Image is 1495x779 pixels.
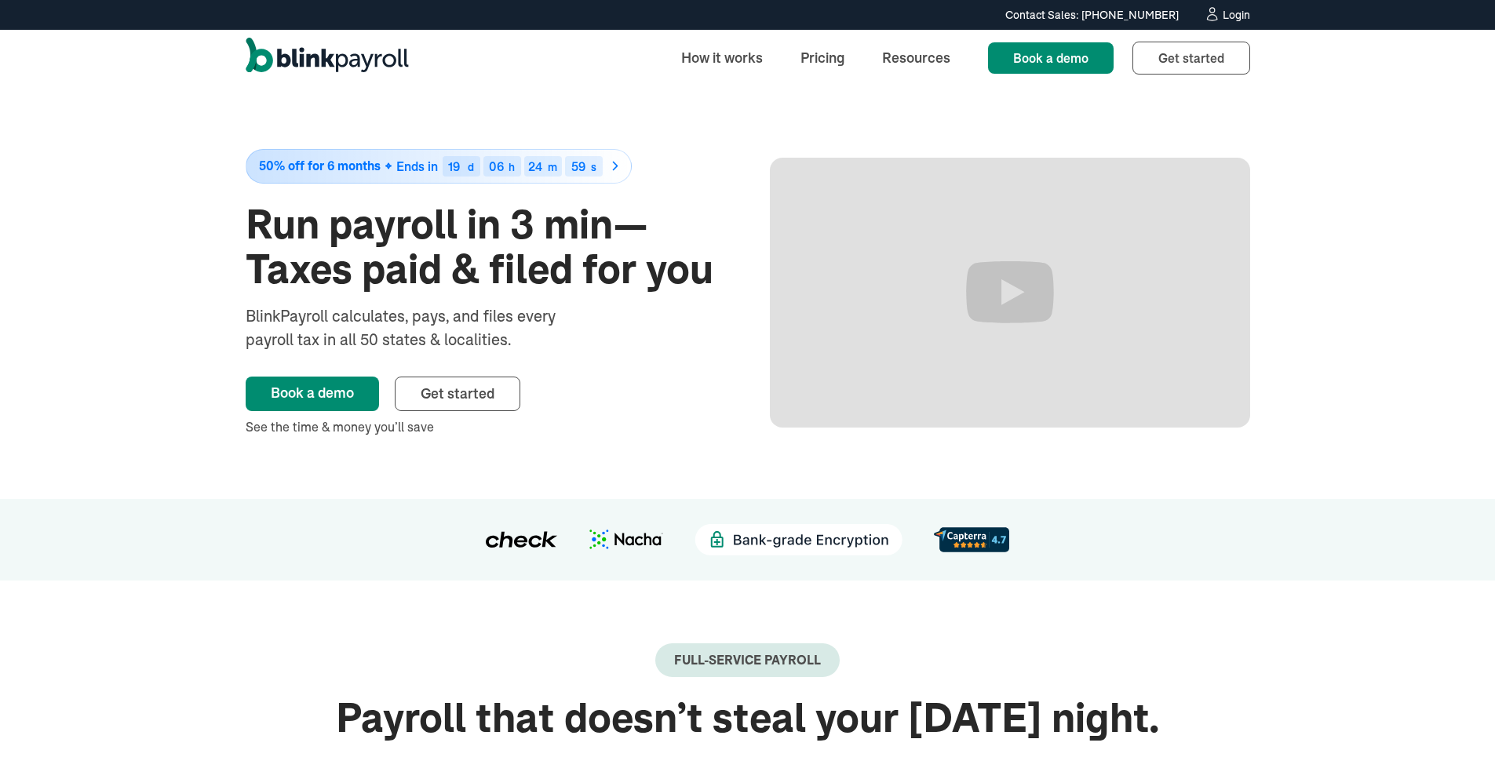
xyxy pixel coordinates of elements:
a: Book a demo [246,377,379,411]
div: Contact Sales: [PHONE_NUMBER] [1005,7,1179,24]
img: d56c0860-961d-46a8-819e-eda1494028f8.svg [934,527,1009,551]
span: Ends in [396,158,438,174]
h2: Payroll that doesn’t steal your [DATE] night. [246,696,1250,741]
div: d [468,162,474,173]
a: How it works [669,41,775,75]
div: Login [1223,9,1250,20]
div: s [591,162,596,173]
div: Full-Service payroll [674,653,821,668]
a: home [246,38,409,78]
a: Book a demo [988,42,1114,74]
span: 24 [528,158,542,174]
a: Resources [870,41,963,75]
span: 06 [489,158,504,174]
a: 50% off for 6 monthsEnds in19d06h24m59s [246,149,726,184]
a: Login [1204,6,1250,24]
span: 19 [448,158,460,174]
a: Pricing [788,41,857,75]
span: Book a demo [1013,50,1088,66]
div: BlinkPayroll calculates, pays, and files every payroll tax in all 50 states & localities. [246,304,597,351]
div: m [548,162,557,173]
span: 59 [571,158,585,174]
div: h [509,162,515,173]
iframe: Chat Widget [1417,704,1495,779]
iframe: Run Payroll in 3 min with BlinkPayroll [770,158,1250,428]
span: Get started [1158,50,1224,66]
div: See the time & money you’ll save [246,417,726,436]
span: 50% off for 6 months [259,159,381,173]
a: Get started [395,377,520,411]
span: Get started [421,384,494,402]
h1: Run payroll in 3 min—Taxes paid & filed for you [246,202,726,292]
a: Get started [1132,42,1250,75]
